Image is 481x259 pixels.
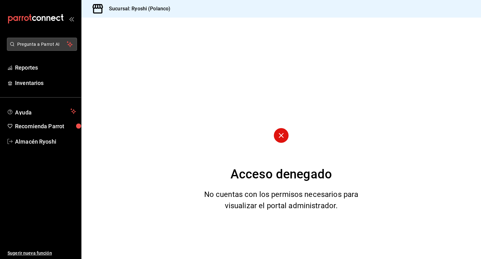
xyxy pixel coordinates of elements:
[69,16,74,21] button: open_drawer_menu
[17,41,67,48] span: Pregunta a Parrot AI
[8,250,76,256] span: Sugerir nueva función
[15,137,76,146] span: Almacén Ryoshi
[196,189,366,211] div: No cuentas con los permisos necesarios para visualizar el portal administrador.
[4,45,77,52] a: Pregunta a Parrot AI
[230,165,332,184] div: Acceso denegado
[15,122,76,130] span: Recomienda Parrot
[15,79,76,87] span: Inventarios
[15,108,68,115] span: Ayuda
[15,63,76,72] span: Reportes
[7,38,77,51] button: Pregunta a Parrot AI
[104,5,170,13] h3: Sucursal: Ryoshi (Polanco)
